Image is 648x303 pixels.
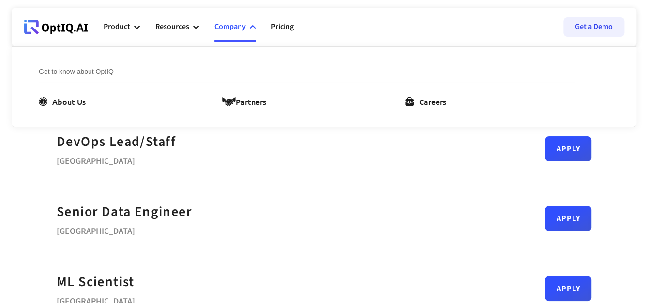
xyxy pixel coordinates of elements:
[12,46,636,127] nav: Company
[545,136,591,161] a: Apply
[39,96,90,107] a: About Us
[214,13,256,42] div: Company
[155,13,199,42] div: Resources
[57,271,135,293] a: ML Scientist
[563,17,624,37] a: Get a Demo
[222,96,270,107] a: Partners
[545,276,591,301] a: Apply
[214,20,246,33] div: Company
[236,96,266,107] div: Partners
[52,96,86,107] div: About Us
[405,96,450,107] a: Careers
[57,223,192,236] div: [GEOGRAPHIC_DATA]
[104,20,130,33] div: Product
[57,153,176,166] div: [GEOGRAPHIC_DATA]
[104,13,140,42] div: Product
[39,66,575,82] div: Get to know about OptIQ
[24,13,88,42] a: Webflow Homepage
[419,96,446,107] div: Careers
[155,20,189,33] div: Resources
[57,201,192,223] a: Senior Data Engineer
[57,131,176,153] a: DevOps Lead/Staff
[545,206,591,231] a: Apply
[271,13,294,42] a: Pricing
